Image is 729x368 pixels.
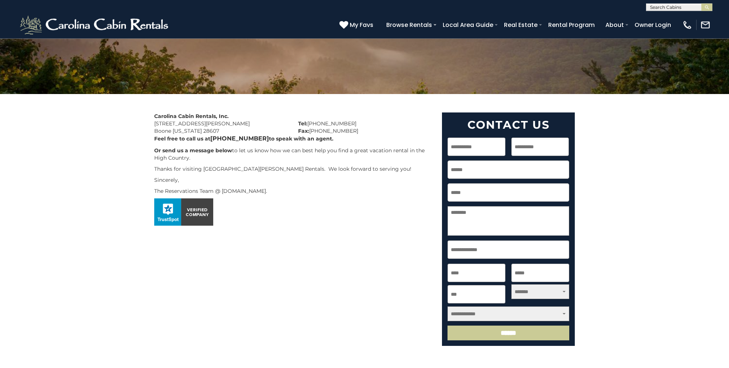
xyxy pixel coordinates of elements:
[154,113,229,119] strong: Carolina Cabin Rentals, Inc.
[602,18,628,31] a: About
[439,18,497,31] a: Local Area Guide
[149,112,293,135] div: [STREET_ADDRESS][PERSON_NAME] Boone [US_STATE] 28607
[500,18,541,31] a: Real Estate
[154,147,431,162] p: to let us know how we can best help you find a great vacation rental in the High Country.
[545,18,598,31] a: Rental Program
[631,18,675,31] a: Owner Login
[18,14,172,36] img: White-1-2.png
[700,20,711,30] img: mail-regular-white.png
[298,120,307,127] strong: Tel:
[154,165,431,173] p: Thanks for visiting [GEOGRAPHIC_DATA][PERSON_NAME] Rentals. We look forward to serving you!
[298,128,309,134] strong: Fax:
[154,135,210,142] b: Feel free to call us at
[383,18,436,31] a: Browse Rentals
[154,198,213,226] img: seal_horizontal.png
[154,147,232,154] b: Or send us a message below
[448,118,569,132] h2: Contact Us
[350,20,373,29] span: My Favs
[682,20,692,30] img: phone-regular-white.png
[154,187,431,195] p: The Reservations Team @ [DOMAIN_NAME].
[293,112,436,135] div: [PHONE_NUMBER] [PHONE_NUMBER]
[339,20,375,30] a: My Favs
[269,135,334,142] b: to speak with an agent.
[210,135,269,142] b: [PHONE_NUMBER]
[154,176,431,184] p: Sincerely,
